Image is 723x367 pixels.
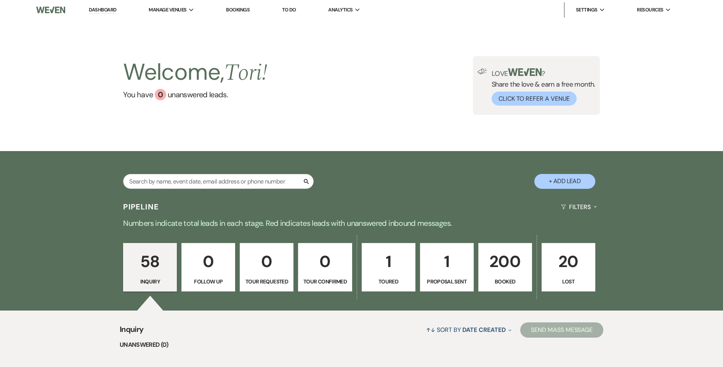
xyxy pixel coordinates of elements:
a: You have 0 unanswered leads. [123,89,267,100]
button: Sort By Date Created [423,320,515,340]
a: 1Proposal Sent [420,243,474,292]
p: 20 [547,249,590,274]
p: Tour Requested [245,277,289,286]
p: Numbers indicate total leads in each stage. Red indicates leads with unanswered inbound messages. [87,217,636,229]
span: Settings [576,6,598,14]
a: 1Toured [362,243,415,292]
p: 0 [303,249,347,274]
p: Proposal Sent [425,277,469,286]
a: 0Tour Requested [240,243,293,292]
a: 20Lost [542,243,595,292]
span: Date Created [462,326,505,334]
input: Search by name, event date, email address or phone number [123,174,314,189]
span: Resources [637,6,663,14]
p: 0 [186,249,230,274]
a: 200Booked [478,243,532,292]
p: Toured [367,277,410,286]
div: 0 [155,89,166,100]
h2: Welcome, [123,56,267,89]
img: loud-speaker-illustration.svg [478,68,487,74]
p: 58 [128,249,172,274]
img: weven-logo-green.svg [508,68,542,76]
button: Filters [558,197,600,217]
div: Share the love & earn a free month. [487,68,595,106]
a: Bookings [226,6,250,13]
p: Love ? [492,68,595,77]
p: 1 [367,249,410,274]
a: To Do [282,6,296,13]
p: 0 [245,249,289,274]
span: Manage Venues [149,6,186,14]
span: Inquiry [120,324,144,340]
img: Weven Logo [36,2,65,18]
a: Dashboard [89,6,116,14]
p: 1 [425,249,469,274]
p: Follow Up [186,277,230,286]
a: 0Tour Confirmed [298,243,352,292]
button: Send Mass Message [520,322,603,338]
h3: Pipeline [123,201,159,212]
p: Tour Confirmed [303,277,347,286]
button: + Add Lead [534,174,595,189]
button: Click to Refer a Venue [492,92,577,106]
span: Tori ! [224,55,267,90]
span: ↑↓ [426,326,435,334]
a: 58Inquiry [123,243,177,292]
span: Analytics [328,6,353,14]
p: Inquiry [128,277,172,286]
li: Unanswered (0) [120,340,603,350]
p: Lost [547,277,590,286]
p: 200 [483,249,527,274]
p: Booked [483,277,527,286]
a: 0Follow Up [181,243,235,292]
